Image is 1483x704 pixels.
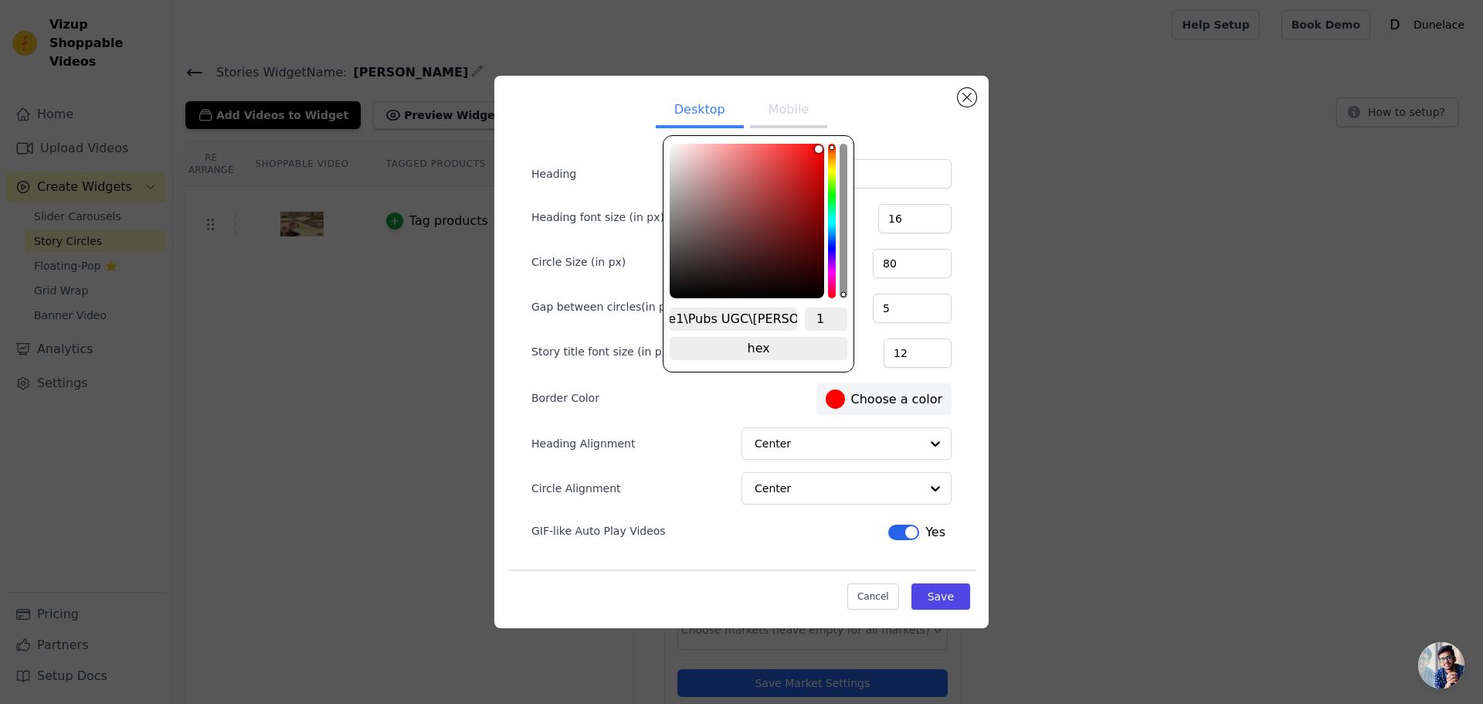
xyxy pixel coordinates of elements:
[815,145,823,297] div: brightness channel
[925,523,945,542] span: Yes
[847,583,899,610] button: Cancel
[671,145,823,153] div: saturation channel
[805,308,847,331] input: alpha channel
[531,166,671,182] label: Heading
[656,94,744,128] button: Desktop
[826,389,942,409] label: Choose a color
[531,344,672,359] label: Story title font size (in px)
[958,88,976,107] button: Close modal
[531,523,666,539] label: GIF-like Auto Play Videos
[1418,642,1464,689] div: Ouvrir le chat
[531,254,626,270] label: Circle Size (in px)
[670,308,797,331] input: hex color
[531,481,624,496] label: Circle Alignment
[531,390,599,406] label: Border Color
[531,209,664,225] label: Heading font size (in px)
[840,144,847,298] div: alpha channel
[750,94,827,128] button: Mobile
[828,144,836,298] div: hue channel
[531,299,677,315] label: Gap between circles(in px)
[531,436,638,451] label: Heading Alignment
[911,583,970,610] button: Save
[663,135,854,372] div: color picker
